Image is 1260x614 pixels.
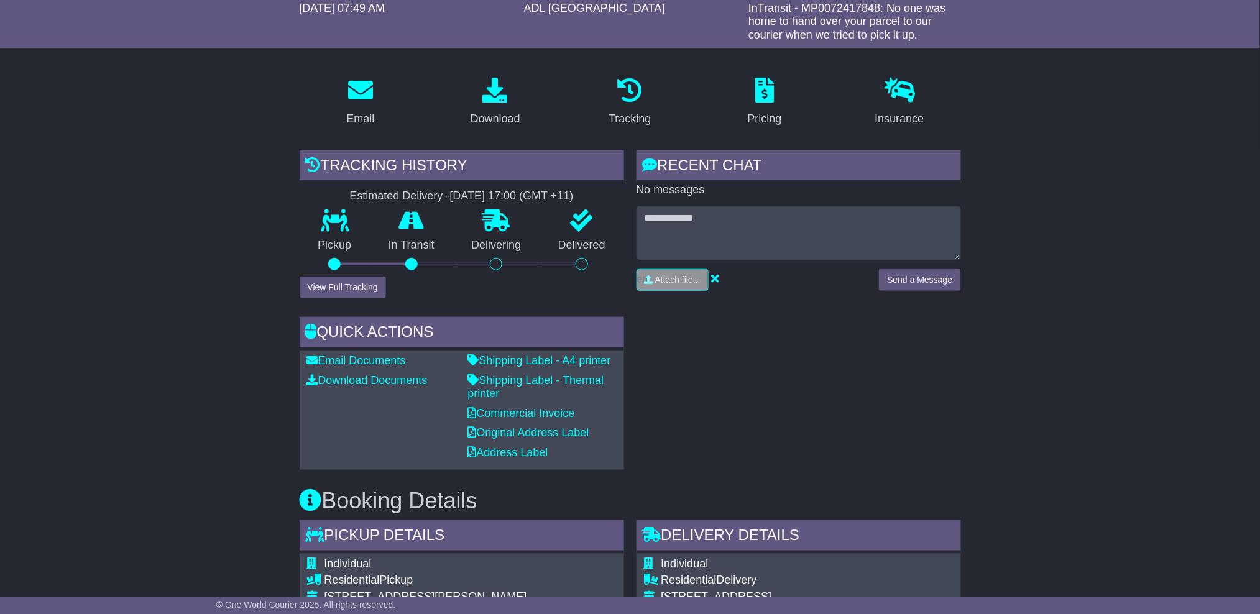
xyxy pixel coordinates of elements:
[462,73,528,132] a: Download
[540,239,624,252] p: Delivered
[300,277,386,298] button: View Full Tracking
[661,574,901,587] div: Delivery
[468,354,611,367] a: Shipping Label - A4 printer
[637,183,961,197] p: No messages
[471,111,520,127] div: Download
[524,2,665,14] span: ADL [GEOGRAPHIC_DATA]
[748,2,946,41] span: InTransit - MP0072417848: No one was home to hand over your parcel to our courier when we tried t...
[300,190,624,203] div: Estimated Delivery -
[468,446,548,459] a: Address Label
[370,239,453,252] p: In Transit
[867,73,932,132] a: Insurance
[324,557,372,570] span: Individual
[661,590,901,604] div: [STREET_ADDRESS]
[600,73,659,132] a: Tracking
[216,600,396,610] span: © One World Courier 2025. All rights reserved.
[324,574,380,586] span: Residential
[609,111,651,127] div: Tracking
[661,574,717,586] span: Residential
[300,488,961,513] h3: Booking Details
[661,557,709,570] span: Individual
[875,111,924,127] div: Insurance
[300,150,624,184] div: Tracking history
[468,407,575,419] a: Commercial Invoice
[879,269,960,291] button: Send a Message
[748,111,782,127] div: Pricing
[324,574,527,587] div: Pickup
[300,317,624,351] div: Quick Actions
[338,73,382,132] a: Email
[450,190,574,203] div: [DATE] 17:00 (GMT +11)
[468,426,589,439] a: Original Address Label
[453,239,540,252] p: Delivering
[468,374,604,400] a: Shipping Label - Thermal printer
[740,73,790,132] a: Pricing
[346,111,374,127] div: Email
[300,520,624,554] div: Pickup Details
[307,354,406,367] a: Email Documents
[307,374,428,387] a: Download Documents
[637,150,961,184] div: RECENT CHAT
[637,520,961,554] div: Delivery Details
[324,590,527,604] div: [STREET_ADDRESS][PERSON_NAME]
[300,239,370,252] p: Pickup
[300,2,385,14] span: [DATE] 07:49 AM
